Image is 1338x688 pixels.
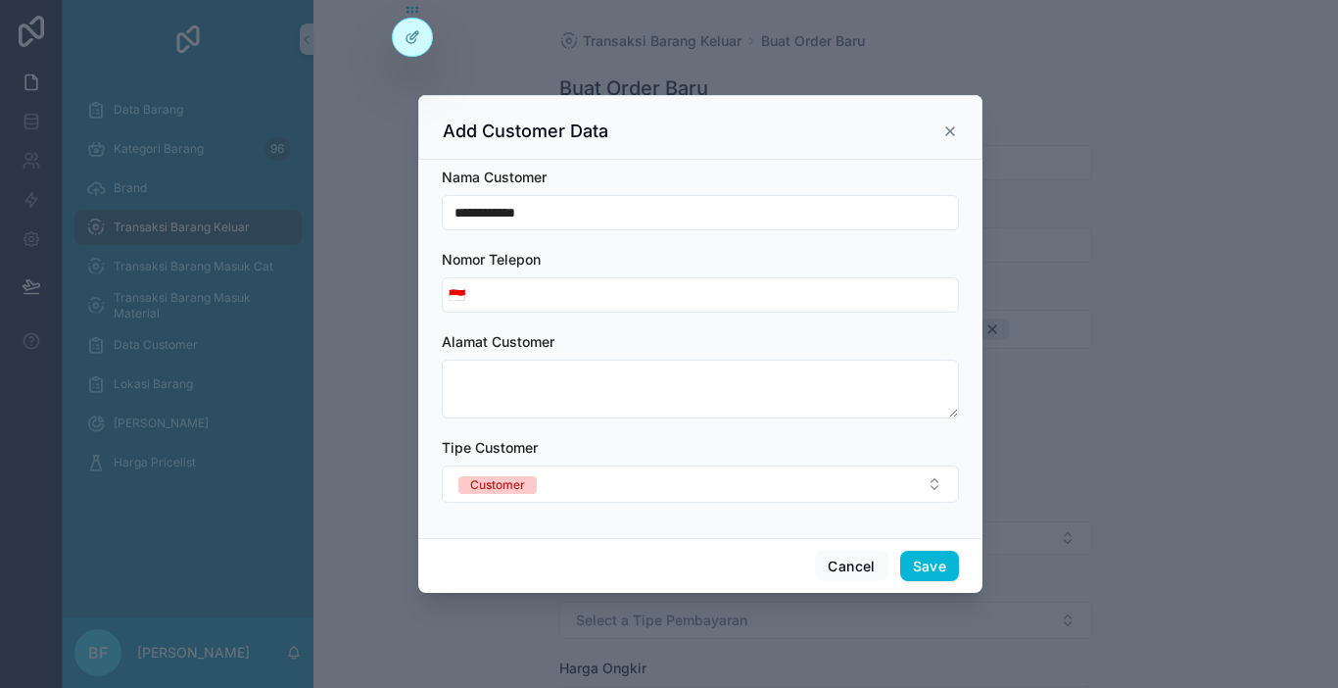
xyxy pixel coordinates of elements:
button: Select Button [442,466,959,503]
button: Save [900,551,959,582]
span: Nomor Telepon [442,251,541,268]
button: Cancel [815,551,887,582]
span: Nama Customer [442,169,547,185]
h3: Add Customer Data [443,120,608,143]
span: Alamat Customer [442,333,554,350]
span: 🇮🇩 [449,285,465,305]
span: Tipe Customer [442,439,538,456]
button: Select Button [443,277,471,313]
div: Customer [470,476,525,494]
